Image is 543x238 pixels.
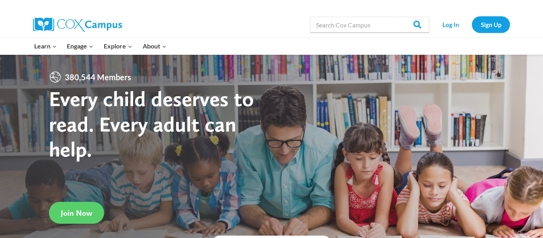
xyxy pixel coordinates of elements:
span: Explore [104,41,132,51]
nav: Secondary Navigation [433,16,510,33]
nav: Primary Navigation [29,38,171,54]
span: Engage [67,41,93,51]
img: Cox Campus [33,17,122,32]
a: Sign Up [472,16,510,33]
span: About [143,41,167,51]
span: Join Now [61,208,92,218]
strong: Every child deserves to read. Every adult can help. [49,86,254,162]
input: Search Cox Campus [310,17,429,33]
a: Join Now [49,202,104,224]
a: Log In [433,16,468,33]
span: 380,544 Members [62,71,134,83]
span: Learn [34,41,57,51]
